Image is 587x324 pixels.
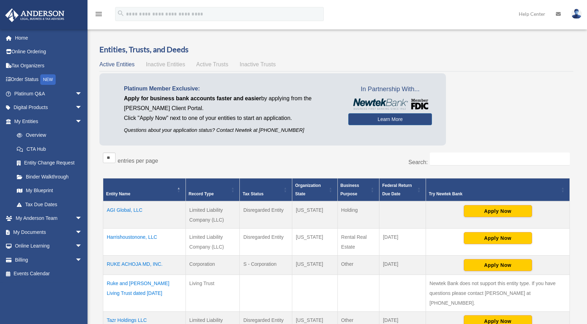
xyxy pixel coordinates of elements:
[103,275,186,312] td: Ruke and [PERSON_NAME] Living Trust dated [DATE]
[124,95,261,101] span: Apply for business bank accounts faster and easier
[75,239,89,254] span: arrow_drop_down
[124,126,338,135] p: Questions about your application status? Contact Newtek at [PHONE_NUMBER]
[196,61,229,67] span: Active Trusts
[292,256,337,275] td: [US_STATE]
[118,158,158,164] label: entries per page
[95,12,103,18] a: menu
[75,114,89,129] span: arrow_drop_down
[382,183,412,196] span: Federal Return Due Date
[5,253,93,267] a: Billingarrow_drop_down
[352,99,428,110] img: NewtekBankLogoSM.png
[124,84,338,94] p: Platinum Member Exclusive:
[10,128,86,142] a: Overview
[341,183,359,196] span: Business Purpose
[5,45,93,59] a: Online Ordering
[243,191,264,196] span: Tax Status
[99,61,134,67] span: Active Entities
[292,178,337,202] th: Organization State: Activate to sort
[95,10,103,18] i: menu
[10,184,89,198] a: My Blueprint
[186,256,239,275] td: Corporation
[337,229,379,256] td: Rental Real Estate
[75,211,89,226] span: arrow_drop_down
[5,101,93,115] a: Digital Productsarrow_drop_down
[464,232,532,244] button: Apply Now
[10,142,89,156] a: CTA Hub
[146,61,185,67] span: Inactive Entities
[186,201,239,229] td: Limited Liability Company (LLC)
[348,113,432,125] a: Learn More
[103,229,186,256] td: Harrishoustonone, LLC
[240,201,292,229] td: Disregarded Entity
[337,256,379,275] td: Other
[75,253,89,267] span: arrow_drop_down
[5,114,89,128] a: My Entitiesarrow_drop_down
[106,191,130,196] span: Entity Name
[571,9,582,19] img: User Pic
[10,170,89,184] a: Binder Walkthrough
[240,229,292,256] td: Disregarded Entity
[10,156,89,170] a: Entity Change Request
[186,275,239,312] td: Living Trust
[5,267,93,281] a: Events Calendar
[103,201,186,229] td: AGI Global, LLC
[379,256,426,275] td: [DATE]
[99,44,573,55] h3: Entities, Trusts, and Deeds
[379,178,426,202] th: Federal Return Due Date: Activate to sort
[464,259,532,271] button: Apply Now
[189,191,214,196] span: Record Type
[464,205,532,217] button: Apply Now
[5,73,93,87] a: Order StatusNEW
[295,183,321,196] span: Organization State
[117,9,125,17] i: search
[337,178,379,202] th: Business Purpose: Activate to sort
[5,239,93,253] a: Online Learningarrow_drop_down
[429,190,559,198] div: Try Newtek Bank
[40,74,56,85] div: NEW
[426,275,570,312] td: Newtek Bank does not support this entity type. If you have questions please contact [PERSON_NAME]...
[124,94,338,113] p: by applying from the [PERSON_NAME] Client Portal.
[240,256,292,275] td: S - Corporation
[240,178,292,202] th: Tax Status: Activate to sort
[5,87,93,101] a: Platinum Q&Aarrow_drop_down
[75,87,89,101] span: arrow_drop_down
[348,84,432,95] span: In Partnership With...
[5,211,93,225] a: My Anderson Teamarrow_drop_down
[5,225,93,239] a: My Documentsarrow_drop_down
[186,229,239,256] td: Limited Liability Company (LLC)
[10,197,89,211] a: Tax Due Dates
[103,256,186,275] td: RUKE ACHOJA MD, INC.
[75,101,89,115] span: arrow_drop_down
[408,159,428,165] label: Search:
[292,201,337,229] td: [US_STATE]
[426,178,570,202] th: Try Newtek Bank : Activate to sort
[292,229,337,256] td: [US_STATE]
[186,178,239,202] th: Record Type: Activate to sort
[75,225,89,239] span: arrow_drop_down
[337,201,379,229] td: Holding
[103,178,186,202] th: Entity Name: Activate to invert sorting
[124,113,338,123] p: Click "Apply Now" next to one of your entities to start an application.
[3,8,67,22] img: Anderson Advisors Platinum Portal
[240,61,276,67] span: Inactive Trusts
[5,31,93,45] a: Home
[379,229,426,256] td: [DATE]
[5,59,93,73] a: Tax Organizers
